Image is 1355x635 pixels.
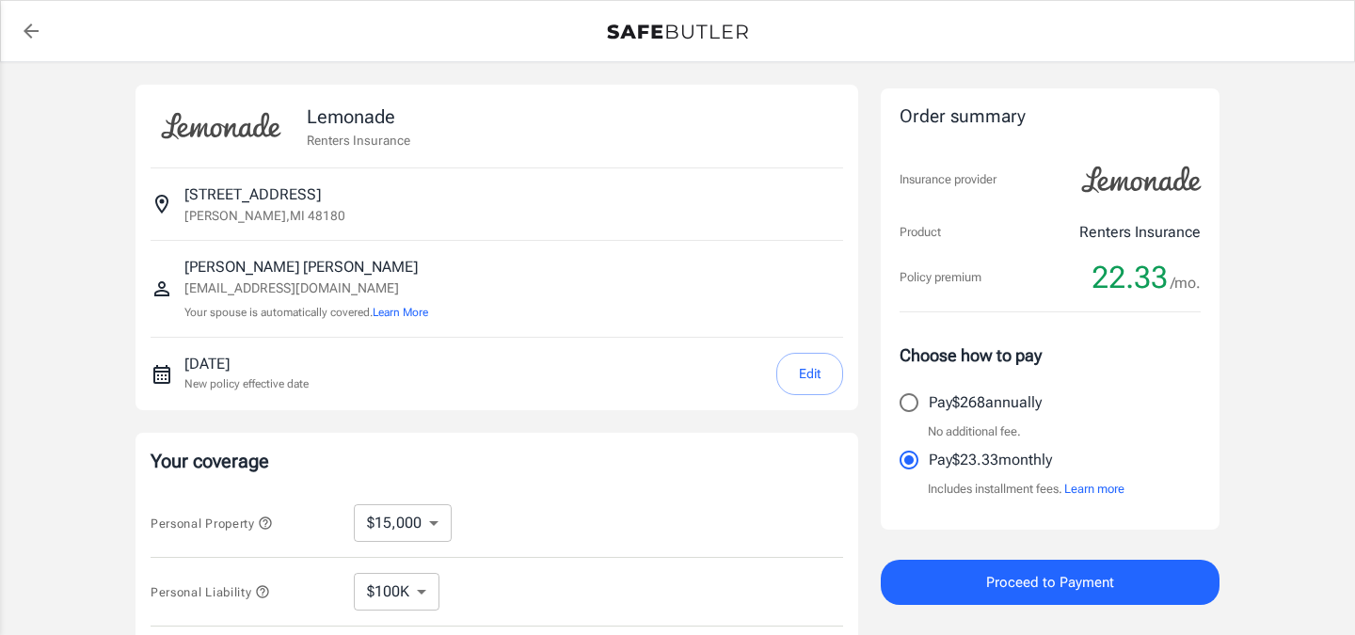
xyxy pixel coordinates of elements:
p: New policy effective date [184,375,309,392]
p: Includes installment fees. [928,480,1124,499]
svg: Insured address [151,193,173,215]
p: Renters Insurance [1079,221,1201,244]
img: Lemonade [1071,153,1212,206]
button: Personal Property [151,512,273,534]
div: Order summary [900,103,1201,131]
p: Policy premium [900,268,981,287]
button: Personal Liability [151,580,270,603]
img: Lemonade [151,100,292,152]
p: Insurance provider [900,170,996,189]
p: Product [900,223,941,242]
button: Learn more [1064,480,1124,499]
p: [STREET_ADDRESS] [184,183,321,206]
svg: Insured person [151,278,173,300]
p: Lemonade [307,103,410,131]
span: Personal Liability [151,585,270,599]
button: Edit [776,353,843,395]
p: [PERSON_NAME] , MI 48180 [184,206,345,225]
p: No additional fee. [928,422,1021,441]
p: [PERSON_NAME] [PERSON_NAME] [184,256,428,278]
span: Proceed to Payment [986,570,1114,595]
a: back to quotes [12,12,50,50]
p: Pay $23.33 monthly [929,449,1052,471]
button: Learn More [373,304,428,321]
p: Your spouse is automatically covered. [184,304,428,322]
span: Personal Property [151,516,273,531]
span: 22.33 [1092,259,1168,296]
button: Proceed to Payment [881,560,1219,605]
p: [EMAIL_ADDRESS][DOMAIN_NAME] [184,278,428,298]
svg: New policy start date [151,363,173,386]
p: Pay $268 annually [929,391,1042,414]
p: Renters Insurance [307,131,410,150]
img: Back to quotes [607,24,748,40]
p: Choose how to pay [900,342,1201,368]
span: /mo. [1171,270,1201,296]
p: Your coverage [151,448,843,474]
p: [DATE] [184,353,309,375]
